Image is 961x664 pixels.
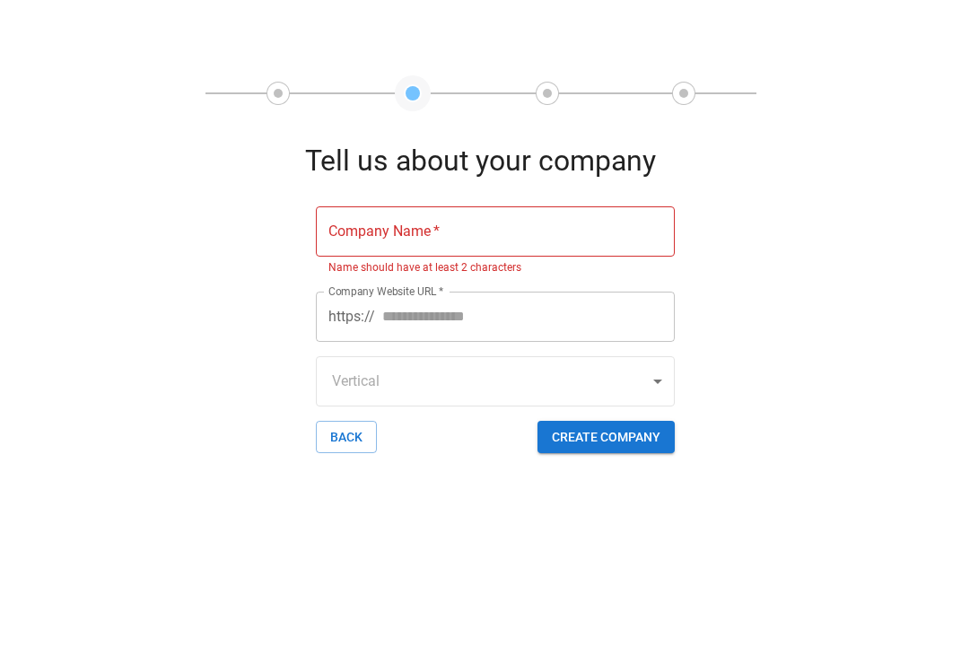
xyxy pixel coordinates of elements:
button: BACK [316,421,377,454]
div: Tell us about your company [266,144,696,192]
p: https:// [328,306,375,328]
label: Company Website URL [328,284,443,299]
p: Name should have at least 2 characters [328,259,662,277]
button: Create Company [537,421,675,454]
